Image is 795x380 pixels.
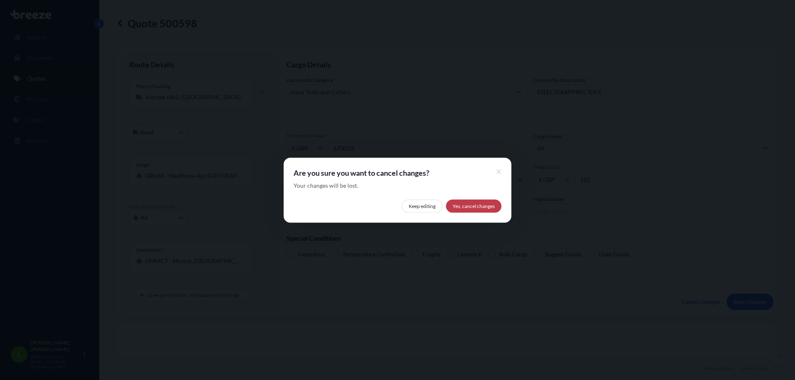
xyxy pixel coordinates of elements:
[294,167,501,177] span: Are you sure you want to cancel changes?
[294,181,358,189] span: Your changes will be lost.
[446,199,501,213] button: Yes, cancel changes
[453,202,495,210] span: Yes, cancel changes
[409,202,436,210] span: Keep editing
[402,199,443,213] button: Keep editing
